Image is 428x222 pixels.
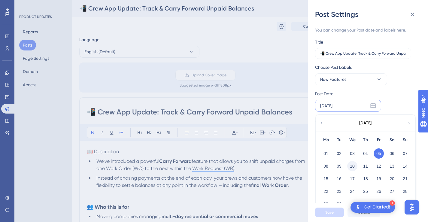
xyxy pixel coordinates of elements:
[364,204,390,211] div: Get Started!
[315,117,329,124] div: Access
[320,76,346,83] span: New Features
[387,148,397,159] button: 06
[400,148,410,159] button: 07
[360,174,371,184] button: 18
[374,186,384,196] button: 26
[390,200,395,206] div: 1
[348,208,380,217] button: Cancel
[315,64,352,71] span: Choose Post Labels
[360,161,371,171] button: 11
[321,148,331,159] button: 01
[334,199,344,209] button: 30
[374,161,384,171] button: 12
[319,136,332,144] div: Mo
[400,174,410,184] button: 21
[399,136,412,144] div: Su
[321,174,331,184] button: 15
[321,199,331,209] button: 29
[387,174,397,184] button: 20
[325,210,334,215] span: Save
[359,136,372,144] div: Th
[374,148,384,159] button: 05
[334,174,344,184] button: 16
[315,26,416,34] div: You can change your Post date and labels here.
[320,102,332,109] div: [DATE]
[315,208,344,217] button: Save
[359,120,372,127] div: [DATE]
[360,186,371,196] button: 25
[372,136,385,144] div: Fr
[334,161,344,171] button: 09
[315,38,323,46] div: Title
[334,148,344,159] button: 02
[332,136,346,144] div: Tu
[347,186,357,196] button: 24
[347,161,357,171] button: 10
[387,161,397,171] button: 13
[320,51,406,56] input: Type the value
[315,90,413,97] div: Post Date
[374,174,384,184] button: 19
[347,148,357,159] button: 03
[334,186,344,196] button: 23
[321,186,331,196] button: 22
[346,136,359,144] div: We
[400,161,410,171] button: 14
[351,202,395,213] div: Open Get Started! checklist, remaining modules: 1
[403,198,421,216] iframe: UserGuiding AI Assistant Launcher
[347,174,357,184] button: 17
[315,10,421,19] div: Post Settings
[14,2,38,9] span: Need Help?
[400,186,410,196] button: 28
[354,204,361,211] img: launcher-image-alternative-text
[321,161,331,171] button: 08
[315,73,387,85] button: New Features
[360,148,371,159] button: 04
[385,136,399,144] div: Sa
[387,186,397,196] button: 27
